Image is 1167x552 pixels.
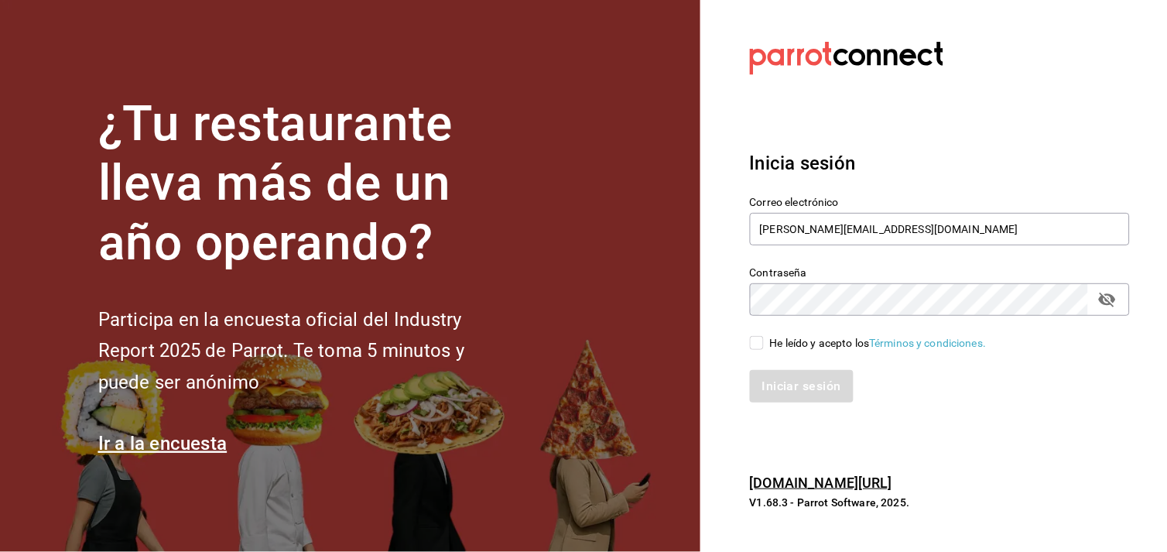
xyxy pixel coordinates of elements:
button: passwordField [1094,286,1121,313]
a: Términos y condiciones. [870,337,987,349]
label: Contraseña [750,268,1131,279]
a: [DOMAIN_NAME][URL] [750,475,892,491]
p: V1.68.3 - Parrot Software, 2025. [750,495,1130,510]
h2: Participa en la encuesta oficial del Industry Report 2025 de Parrot. Te toma 5 minutos y puede se... [98,304,516,399]
a: Ir a la encuesta [98,433,228,454]
h3: Inicia sesión [750,149,1130,177]
input: Ingresa tu correo electrónico [750,213,1131,245]
h1: ¿Tu restaurante lleva más de un año operando? [98,94,516,273]
label: Correo electrónico [750,197,1131,208]
div: He leído y acepto los [770,335,987,351]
